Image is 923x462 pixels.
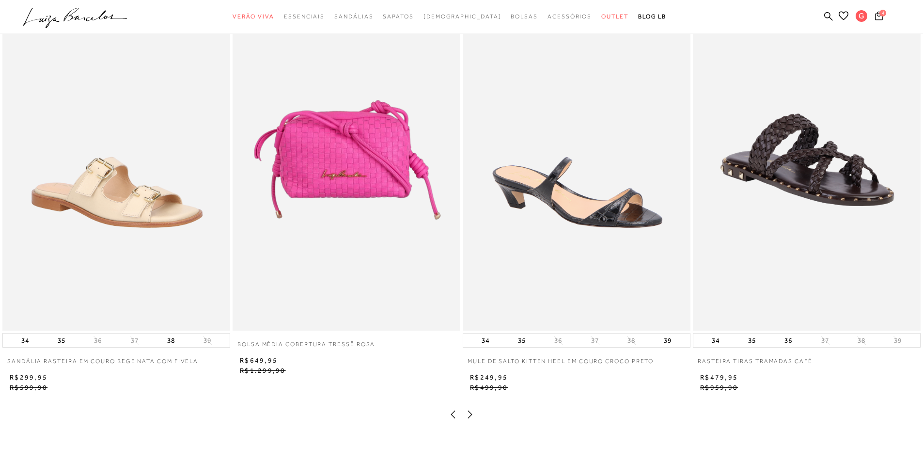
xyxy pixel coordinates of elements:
button: 34 [18,334,32,347]
a: categoryNavScreenReaderText [601,8,628,26]
span: Verão Viva [233,13,274,20]
button: 39 [891,336,905,345]
button: 34 [709,334,722,347]
span: BLOG LB [638,13,666,20]
button: 37 [818,336,832,345]
span: G [856,10,867,22]
a: categoryNavScreenReaderText [334,8,373,26]
span: R$299,95 [10,373,47,381]
a: noSubCategoriesText [423,8,501,26]
span: R$959,90 [700,383,738,391]
button: 34 [479,334,492,347]
button: 36 [551,336,565,345]
a: categoryNavScreenReaderText [284,8,325,26]
button: 35 [515,334,529,347]
span: 4 [879,10,886,16]
a: categoryNavScreenReaderText [548,8,592,26]
span: R$649,95 [240,356,278,364]
button: 36 [782,334,795,347]
button: 35 [55,334,68,347]
button: 4 [872,11,886,24]
span: Sapatos [383,13,413,20]
a: SANDÁLIA RASTEIRA EM COURO BEGE NATA COM FIVELA [2,357,203,373]
button: 38 [855,336,868,345]
button: 36 [91,336,105,345]
button: 38 [625,336,638,345]
span: R$1.299,90 [240,366,285,374]
button: 37 [128,336,141,345]
a: RASTEIRA TIRAS TRAMADAS CAFÉ [693,357,817,373]
button: 38 [164,334,178,347]
button: 39 [201,336,214,345]
a: BLOG LB [638,8,666,26]
a: categoryNavScreenReaderText [383,8,413,26]
button: 35 [745,334,759,347]
span: Acessórios [548,13,592,20]
span: R$499,90 [470,383,508,391]
span: R$599,90 [10,383,47,391]
span: Essenciais [284,13,325,20]
button: 39 [661,334,674,347]
span: R$249,95 [470,373,508,381]
button: G [851,10,872,25]
a: Bolsa média cobertura tressê rosa [233,340,380,356]
a: categoryNavScreenReaderText [511,8,538,26]
span: [DEMOGRAPHIC_DATA] [423,13,501,20]
button: 37 [588,336,602,345]
a: categoryNavScreenReaderText [233,8,274,26]
span: Outlet [601,13,628,20]
span: Sandálias [334,13,373,20]
span: Bolsas [511,13,538,20]
span: R$479,95 [700,373,738,381]
a: MULE DE SALTO KITTEN HEEL EM COURO CROCO PRETO [463,357,658,373]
